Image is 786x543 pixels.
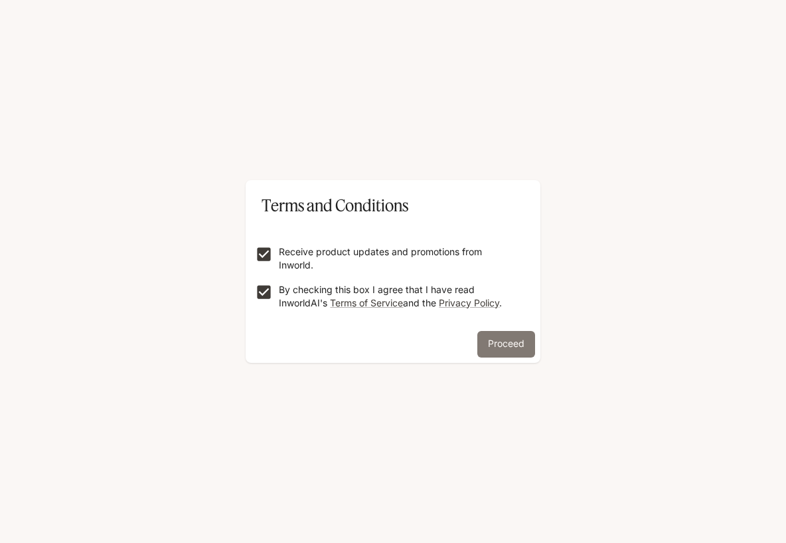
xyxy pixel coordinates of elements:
[279,283,518,310] p: By checking this box I agree that I have read InworldAI's and the .
[477,331,535,358] button: Proceed
[279,245,518,272] p: Receive product updates and promotions from Inworld.
[330,297,403,308] a: Terms of Service
[439,297,499,308] a: Privacy Policy
[262,193,408,217] p: Terms and Conditions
